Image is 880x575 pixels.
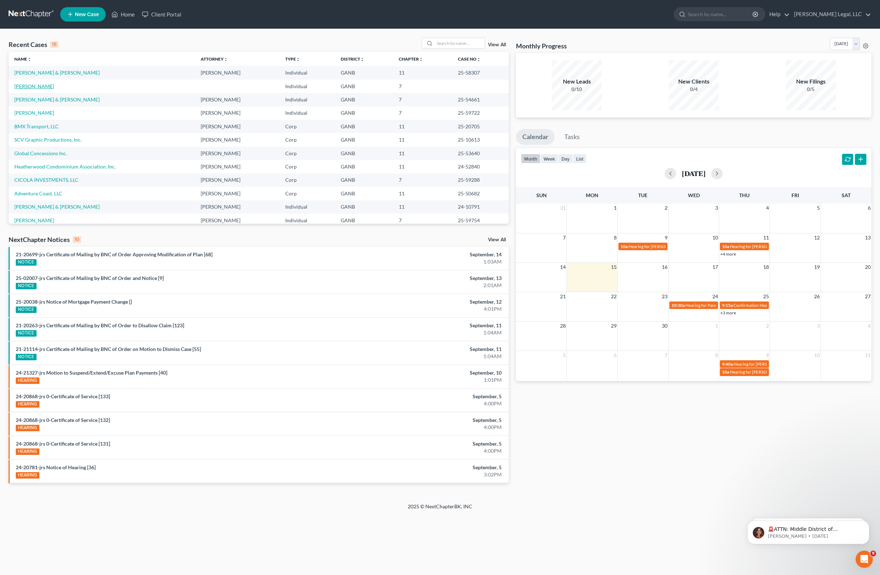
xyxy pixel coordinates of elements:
span: 29 [610,322,617,330]
div: Recent Cases [9,40,58,49]
td: GANB [335,66,393,79]
div: 0/10 [552,86,602,93]
span: 3 [714,204,719,212]
div: NOTICE [16,330,37,337]
td: 25-59288 [452,174,509,187]
span: 9 [765,351,770,360]
a: Help [766,8,790,21]
span: 10 [712,233,719,242]
div: September, 5 [345,440,502,447]
a: View All [488,237,506,242]
iframe: Intercom live chat [856,551,873,568]
a: [PERSON_NAME] & [PERSON_NAME] [14,96,100,103]
td: 7 [393,93,452,106]
iframe: Intercom notifications message [737,505,880,556]
span: 12 [813,233,821,242]
span: 24 [712,292,719,301]
span: 2 [664,204,668,212]
span: 10a [621,244,628,249]
span: 4 [867,322,871,330]
span: 11 [864,351,871,360]
td: [PERSON_NAME] [195,120,279,133]
a: CICOLA INVESTMENTS, LLC [14,177,78,183]
div: September, 14 [345,251,502,258]
td: GANB [335,214,393,227]
div: NextChapter Notices [9,235,81,244]
td: Corp [279,133,335,146]
td: 24-10791 [452,200,509,214]
span: Wed [688,192,700,198]
a: 24-20868-jrs 0-Certificate of Service [132] [16,417,110,423]
span: Sat [842,192,851,198]
td: Corp [279,187,335,200]
a: 21-21114-jrs Certificate of Mailing by BNC of Order on Motion to Dismiss Case [55] [16,346,201,352]
td: 25-58307 [452,66,509,79]
div: New Clients [669,77,719,86]
a: Districtunfold_more [341,56,364,62]
a: Nameunfold_more [14,56,32,62]
button: month [521,154,540,163]
td: 11 [393,200,452,214]
td: 7 [393,174,452,187]
span: Tue [638,192,647,198]
a: [PERSON_NAME] [14,110,54,116]
div: 15 [50,41,58,48]
td: 7 [393,214,452,227]
span: 7 [562,233,566,242]
div: September, 5 [345,393,502,400]
a: [PERSON_NAME] [14,83,54,89]
a: +4 more [720,251,736,257]
span: 28 [559,322,566,330]
h3: Monthly Progress [516,42,567,50]
div: New Filings [786,77,836,86]
span: Confirmation Hearing for [PERSON_NAME] [733,303,816,308]
div: HEARING [16,401,39,408]
a: [PERSON_NAME] & [PERSON_NAME] [14,70,100,76]
span: Hearing for [PERSON_NAME] [730,369,786,375]
td: [PERSON_NAME] [195,106,279,120]
td: [PERSON_NAME] [195,66,279,79]
td: 11 [393,147,452,160]
span: 10a [722,369,729,375]
div: NOTICE [16,259,37,266]
span: 26 [813,292,821,301]
button: week [540,154,558,163]
a: 24-20868-jrs 0-Certificate of Service [131] [16,441,110,447]
td: 7 [393,106,452,120]
td: Individual [279,80,335,93]
i: unfold_more [477,57,481,62]
td: [PERSON_NAME] [195,93,279,106]
td: 25-59754 [452,214,509,227]
span: 4 [765,204,770,212]
div: September, 13 [345,275,502,282]
span: Mon [586,192,598,198]
span: 19 [813,263,821,271]
td: Individual [279,93,335,106]
a: 21-20699-jrs Certificate of Mailing by BNC of Order Approving Modification of Plan [68] [16,251,212,257]
span: 3 [816,322,821,330]
td: 25-53640 [452,147,509,160]
div: September, 10 [345,369,502,376]
span: 2 [765,322,770,330]
a: Attorneyunfold_more [201,56,228,62]
span: 10a [722,244,729,249]
span: 17 [712,263,719,271]
div: NOTICE [16,354,37,360]
div: NOTICE [16,283,37,289]
div: 3:02PM [345,471,502,478]
div: NOTICE [16,306,37,313]
input: Search by name... [688,8,754,21]
span: 13 [864,233,871,242]
a: 24-20781-jrs Notice of Hearing [36] [16,464,96,470]
td: 25-50682 [452,187,509,200]
span: 5 [816,204,821,212]
td: [PERSON_NAME] [195,160,279,173]
span: 15 [610,263,617,271]
a: Case Nounfold_more [458,56,481,62]
td: 25-10613 [452,133,509,146]
span: Hearing for Pansy [PERSON_NAME] [685,303,753,308]
td: 25-59722 [452,106,509,120]
button: list [573,154,587,163]
span: New Case [75,12,99,17]
span: 11 [762,233,770,242]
